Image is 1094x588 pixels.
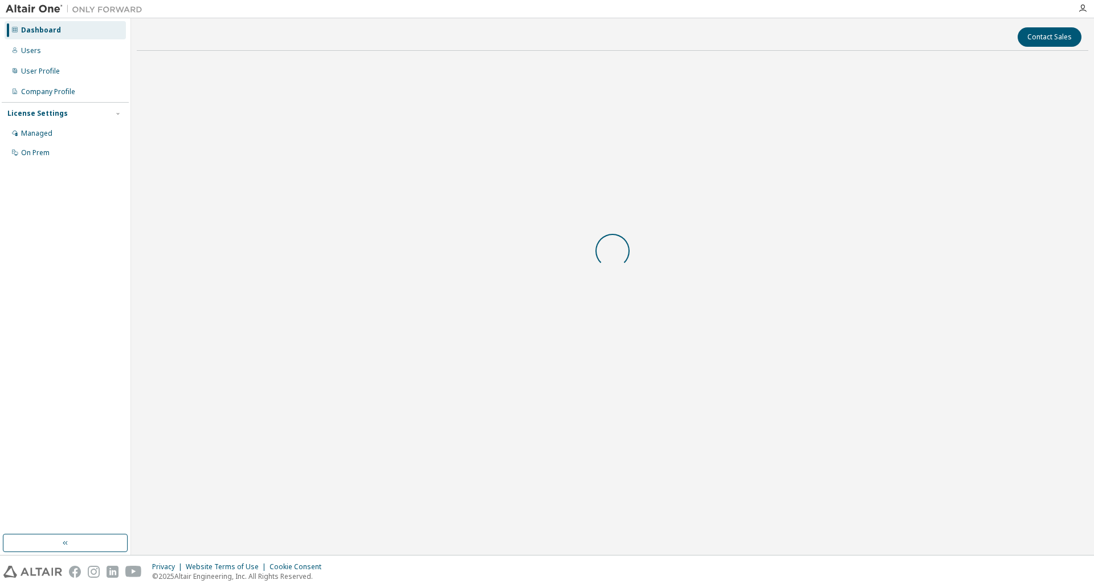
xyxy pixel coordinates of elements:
[21,148,50,157] div: On Prem
[21,87,75,96] div: Company Profile
[3,566,62,578] img: altair_logo.svg
[21,129,52,138] div: Managed
[186,562,270,571] div: Website Terms of Use
[270,562,328,571] div: Cookie Consent
[152,562,186,571] div: Privacy
[88,566,100,578] img: instagram.svg
[6,3,148,15] img: Altair One
[7,109,68,118] div: License Settings
[1018,27,1081,47] button: Contact Sales
[21,67,60,76] div: User Profile
[125,566,142,578] img: youtube.svg
[69,566,81,578] img: facebook.svg
[107,566,119,578] img: linkedin.svg
[21,46,41,55] div: Users
[152,571,328,581] p: © 2025 Altair Engineering, Inc. All Rights Reserved.
[21,26,61,35] div: Dashboard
